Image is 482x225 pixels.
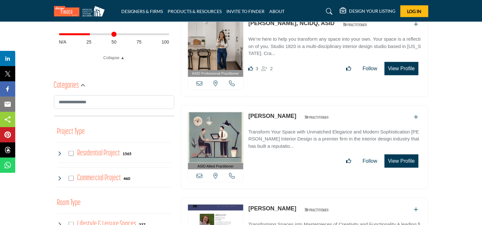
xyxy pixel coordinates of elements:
a: Add To List [414,114,418,120]
img: ASID Qualified Practitioners Badge Icon [302,113,331,121]
h2: Categories [54,80,79,92]
p: We’re here to help you transform any space into your own. Your space is a reflection of you. Stud... [248,36,421,57]
img: ASID Qualified Practitioners Badge Icon [341,21,369,29]
p: Erin Garland-Djuric [248,204,296,213]
span: ASID Professional Practitioner [192,71,239,76]
a: [PERSON_NAME] [248,113,296,119]
a: ASID Allied Practitioner [188,112,244,170]
p: Mariel Wright [248,112,296,120]
button: Follow [358,62,381,75]
h4: Commercial Project: Involve the design, construction, or renovation of spaces used for business p... [77,173,121,184]
div: DESIGN YOUR LISTING [340,8,396,15]
a: Add To List [414,22,418,27]
input: Select Residential Project checkbox [69,151,74,156]
input: Select Commercial Project checkbox [69,176,74,181]
a: [PERSON_NAME], NCIDQ, ASID [248,20,334,26]
h5: DESIGN YOUR LISTING [349,8,396,14]
b: 1565 [123,152,131,156]
button: Project Type [57,126,85,138]
a: Add To List [414,207,418,212]
a: Transform Your Space with Unmatched Elegance and Modern Sophistication [PERSON_NAME] Interior Des... [248,125,421,150]
h4: Residential Project: Types of projects range from simple residential renovations to highly comple... [77,148,120,159]
span: 25 [86,39,91,45]
a: ABOUT [270,9,285,14]
span: Log In [407,9,421,14]
img: ASID Qualified Practitioners Badge Icon [302,206,331,214]
b: 460 [124,176,130,181]
button: Like listing [342,155,355,167]
button: View Profile [385,154,418,168]
a: ASID Professional Practitioner [188,19,244,77]
p: Transform Your Space with Unmatched Elegance and Modern Sophistication [PERSON_NAME] Interior Des... [248,128,421,150]
span: 3 [256,66,258,71]
div: Followers [262,65,273,72]
a: [PERSON_NAME] [248,205,296,212]
img: Faten Baassiri, NCIDQ, ASID [188,19,244,70]
a: Collapse ▲ [59,55,169,61]
a: Search [320,6,337,17]
button: View Profile [385,62,418,75]
span: 100 [162,39,169,45]
div: 1565 Results For Residential Project [123,151,131,156]
input: Search Category [54,95,174,109]
a: INVITE TO FINDER [227,9,265,14]
button: Follow [358,155,381,167]
span: N/A [59,39,66,45]
a: DESIGNERS & FIRMS [121,9,163,14]
img: Site Logo [54,6,108,17]
button: Room Type [57,197,81,209]
span: 75 [137,39,142,45]
div: 460 Results For Commercial Project [124,175,130,181]
a: We’re here to help you transform any space into your own. Your space is a reflection of you. Stud... [248,32,421,57]
span: 50 [111,39,117,45]
img: Mariel Wright [188,112,244,163]
button: Like listing [342,62,355,75]
button: Log In [400,5,428,17]
i: Likes [248,66,253,71]
span: ASID Allied Practitioner [197,164,234,169]
a: PRODUCTS & RESOURCES [168,9,222,14]
p: Faten Baassiri, NCIDQ, ASID [248,19,334,28]
span: 2 [270,66,273,71]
